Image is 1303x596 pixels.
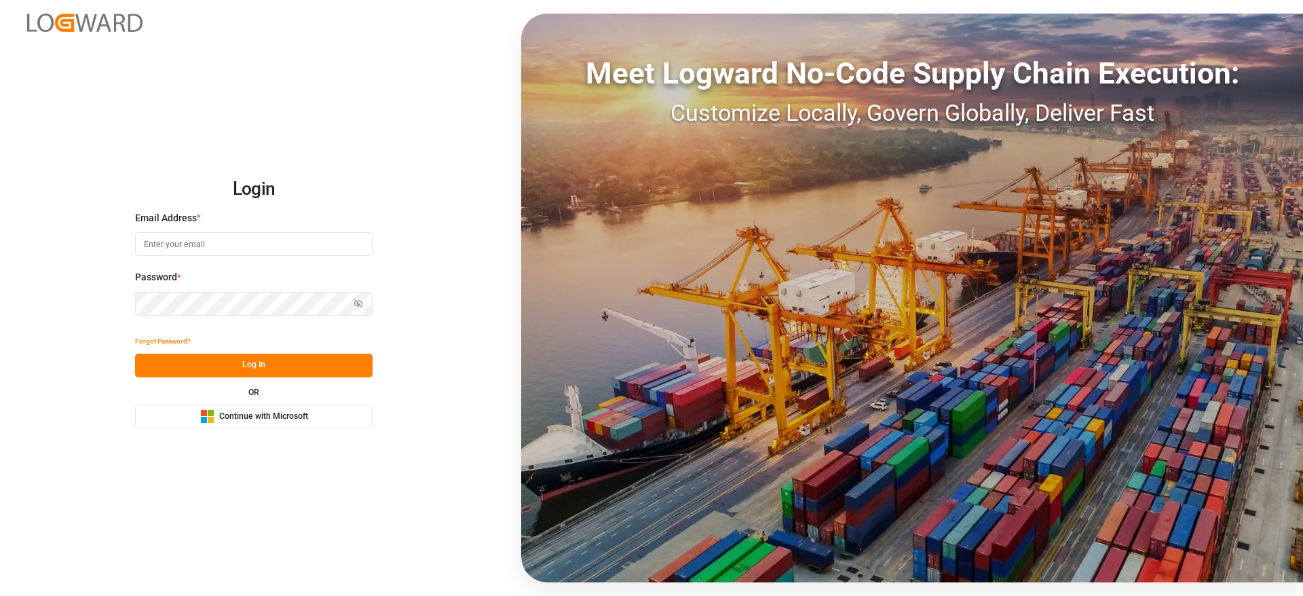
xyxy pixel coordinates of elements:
[135,354,373,377] button: Log In
[135,211,197,225] span: Email Address
[521,51,1303,96] div: Meet Logward No-Code Supply Chain Execution:
[27,14,143,32] img: Logward_new_orange.png
[135,270,177,284] span: Password
[135,232,373,256] input: Enter your email
[248,388,259,396] small: OR
[135,168,373,211] h2: Login
[521,96,1303,130] div: Customize Locally, Govern Globally, Deliver Fast
[135,330,191,354] button: Forgot Password?
[219,411,308,423] span: Continue with Microsoft
[135,405,373,428] button: Continue with Microsoft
